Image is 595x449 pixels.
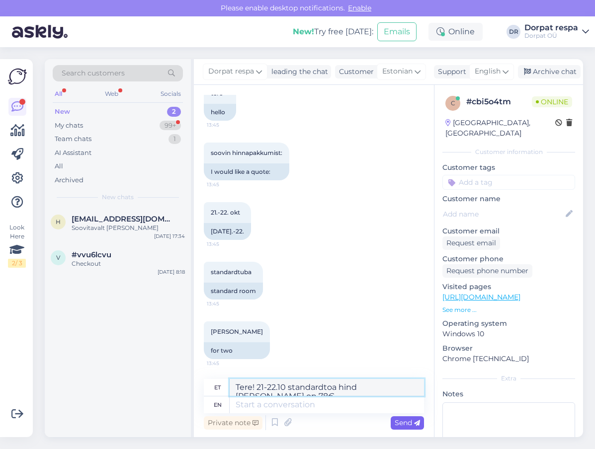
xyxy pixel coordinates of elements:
div: Support [434,67,466,77]
div: Checkout [72,259,185,268]
div: [DATE] 17:34 [154,232,185,240]
p: Visited pages [442,282,575,292]
span: standardtuba [211,268,252,276]
p: Customer email [442,226,575,236]
p: Chrome [TECHNICAL_ID] [442,354,575,364]
span: Enable [345,3,374,12]
span: 13:45 [207,360,244,367]
div: [GEOGRAPHIC_DATA], [GEOGRAPHIC_DATA] [445,118,555,139]
div: Socials [159,87,183,100]
div: Soovitavalt [PERSON_NAME] [72,224,185,232]
span: h [56,218,61,225]
div: Dorpat OÜ [524,32,578,40]
input: Add name [443,209,564,220]
div: Web [103,87,120,100]
a: Dorpat respaDorpat OÜ [524,24,589,40]
div: standard room [204,283,263,299]
div: AI Assistant [55,148,91,158]
span: 13:45 [207,240,244,248]
p: Operating system [442,318,575,329]
div: et [214,379,221,396]
div: # cbi5o4tm [466,96,532,108]
div: 2 [167,107,181,117]
span: New chats [102,193,134,202]
textarea: Tere! 21-22.10 standardtoa hind [PERSON_NAME] on 78€. [230,379,424,396]
div: Customer [335,67,374,77]
div: [DATE] 8:18 [158,268,185,276]
div: I would like a quote: [204,163,289,180]
p: Customer phone [442,254,575,264]
span: Online [532,96,572,107]
div: Dorpat respa [524,24,578,32]
div: for two [204,342,270,359]
span: 13:45 [207,181,244,188]
p: Browser [442,343,575,354]
div: Customer information [442,148,575,156]
div: Team chats [55,134,91,144]
span: 21.-22. okt [211,209,240,216]
div: Request email [442,236,500,250]
div: en [214,396,222,413]
div: Online [428,23,483,41]
span: Dorpat respa [208,66,254,77]
div: [DATE].-22. [204,223,251,240]
p: Customer tags [442,162,575,173]
span: English [475,66,501,77]
span: c [451,99,455,107]
img: Askly Logo [8,67,27,86]
div: My chats [55,121,83,131]
span: heavenmarineadvisoryservicesou@gmail.com [72,215,175,224]
span: 13:45 [207,121,244,129]
span: v [56,254,60,261]
p: Windows 10 [442,329,575,339]
div: New [55,107,70,117]
div: 99+ [160,121,181,131]
div: 2 / 3 [8,259,26,268]
div: All [55,161,63,171]
b: New! [293,27,314,36]
div: leading the chat [267,67,328,77]
div: hello [204,104,236,121]
div: Archived [55,175,84,185]
a: [URL][DOMAIN_NAME] [442,293,520,301]
span: #vvu6lcvu [72,250,111,259]
span: Estonian [382,66,413,77]
span: 13:45 [207,300,244,307]
span: soovin hinnapakkumist: [211,149,282,156]
div: Extra [442,374,575,383]
div: 1 [169,134,181,144]
div: Private note [204,416,262,430]
div: Try free [DATE]: [293,26,373,38]
span: [PERSON_NAME] [211,328,263,335]
div: All [53,87,64,100]
span: Search customers [62,68,125,78]
div: Request phone number [442,264,532,278]
div: Archive chat [518,65,581,78]
p: See more ... [442,305,575,314]
input: Add a tag [442,175,575,190]
span: Send [395,418,420,427]
button: Emails [377,22,417,41]
div: DR [507,25,520,39]
div: Look Here [8,223,26,268]
p: Notes [442,389,575,399]
p: Customer name [442,194,575,204]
